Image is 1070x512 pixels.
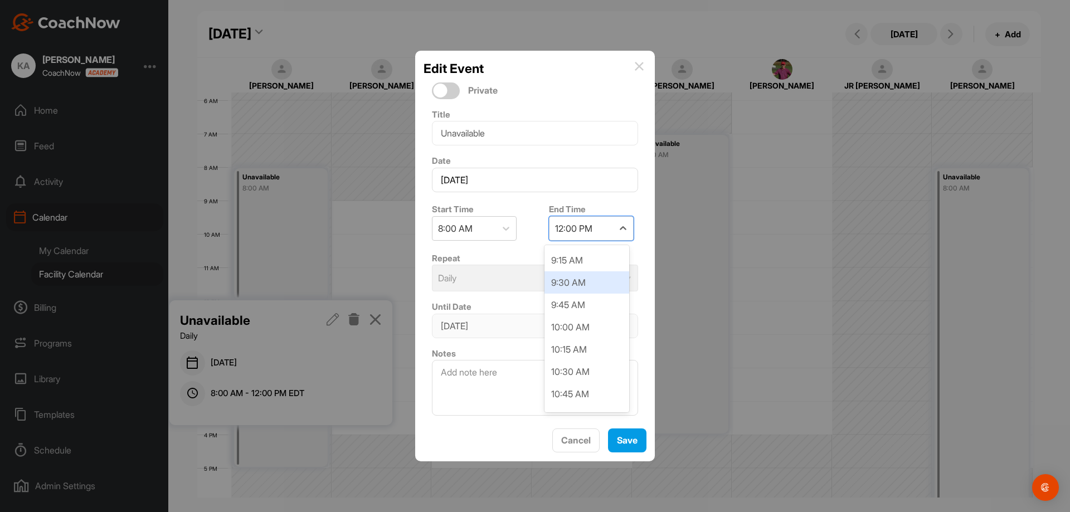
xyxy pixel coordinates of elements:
button: Cancel [552,428,600,452]
div: 10:00 AM [544,316,629,338]
div: 10:15 AM [544,338,629,360]
label: Notes [432,348,456,359]
div: 8:00 AM [438,222,473,235]
input: Event Name [432,121,638,145]
span: Cancel [561,435,591,446]
div: 9:45 AM [544,294,629,316]
span: Private [468,85,498,96]
input: Select Date [432,314,638,338]
h2: Edit Event [424,59,484,78]
input: Select Date [432,168,638,192]
div: 10:30 AM [544,360,629,383]
div: 9:30 AM [544,271,629,294]
span: Save [617,435,638,446]
label: End Time [549,204,586,214]
div: 12:00 PM [555,222,592,235]
label: Until Date [432,301,471,312]
label: Date [432,155,451,166]
button: Save [608,428,646,452]
label: Repeat [432,253,460,264]
div: 10:45 AM [544,383,629,405]
label: Title [432,109,450,120]
div: 11:00 AM [544,405,629,427]
div: Open Intercom Messenger [1032,474,1059,501]
div: 9:15 AM [544,249,629,271]
img: info [635,62,644,71]
label: Start Time [432,204,474,214]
